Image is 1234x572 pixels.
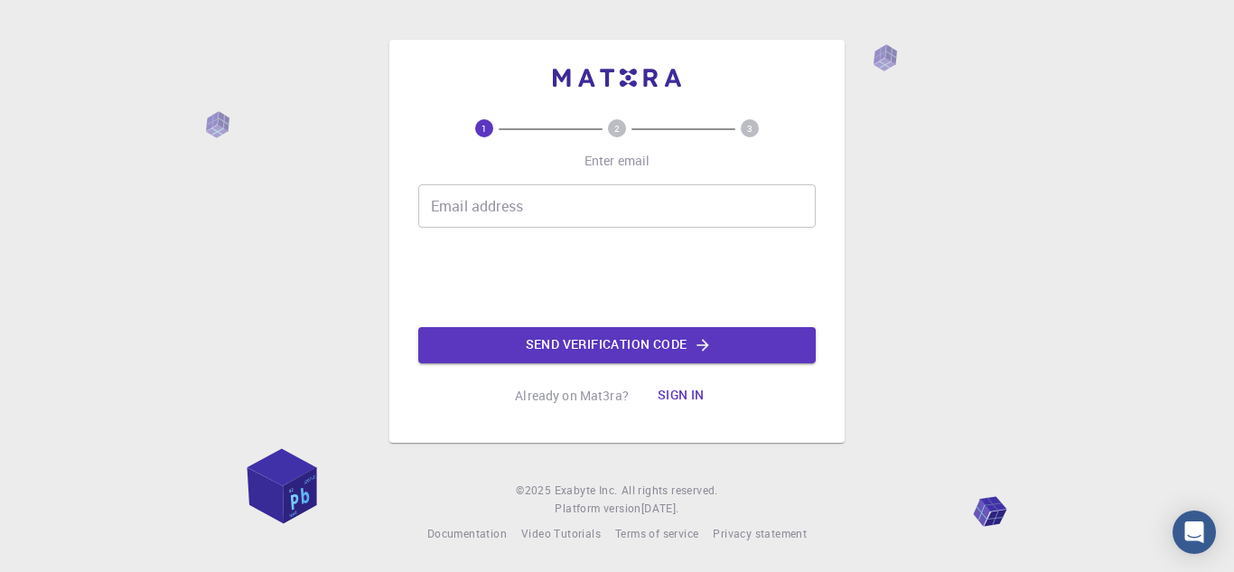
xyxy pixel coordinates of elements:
[418,327,816,363] button: Send verification code
[713,525,807,543] a: Privacy statement
[641,501,679,515] span: [DATE] .
[747,122,753,135] text: 3
[555,482,618,500] a: Exabyte Inc.
[521,525,601,543] a: Video Tutorials
[1173,511,1216,554] div: Open Intercom Messenger
[555,500,640,518] span: Platform version
[480,242,754,313] iframe: reCAPTCHA
[614,122,620,135] text: 2
[622,482,718,500] span: All rights reserved.
[641,500,679,518] a: [DATE].
[481,122,487,135] text: 1
[555,483,618,497] span: Exabyte Inc.
[643,378,719,414] button: Sign in
[521,526,601,540] span: Video Tutorials
[713,526,807,540] span: Privacy statement
[615,525,698,543] a: Terms of service
[516,482,554,500] span: © 2025
[584,152,650,170] p: Enter email
[615,526,698,540] span: Terms of service
[427,526,507,540] span: Documentation
[427,525,507,543] a: Documentation
[515,387,629,405] p: Already on Mat3ra?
